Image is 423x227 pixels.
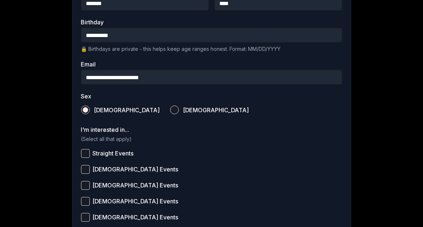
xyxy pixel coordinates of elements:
[81,213,90,222] button: [DEMOGRAPHIC_DATA] Events
[81,127,342,133] label: I'm interested in...
[81,181,90,190] button: [DEMOGRAPHIC_DATA] Events
[81,135,342,143] p: (Select all that apply)
[93,215,179,220] span: [DEMOGRAPHIC_DATA] Events
[94,107,160,113] span: [DEMOGRAPHIC_DATA]
[93,199,179,204] span: [DEMOGRAPHIC_DATA] Events
[81,19,342,25] label: Birthday
[81,61,342,67] label: Email
[81,45,342,53] p: 🔒 Birthdays are private - this helps keep age ranges honest. Format: MM/DD/YYYY
[81,149,90,158] button: Straight Events
[81,165,90,174] button: [DEMOGRAPHIC_DATA] Events
[93,151,134,157] span: Straight Events
[170,106,179,114] button: [DEMOGRAPHIC_DATA]
[183,107,249,113] span: [DEMOGRAPHIC_DATA]
[81,93,342,99] label: Sex
[93,183,179,189] span: [DEMOGRAPHIC_DATA] Events
[81,106,90,114] button: [DEMOGRAPHIC_DATA]
[81,197,90,206] button: [DEMOGRAPHIC_DATA] Events
[93,167,179,173] span: [DEMOGRAPHIC_DATA] Events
